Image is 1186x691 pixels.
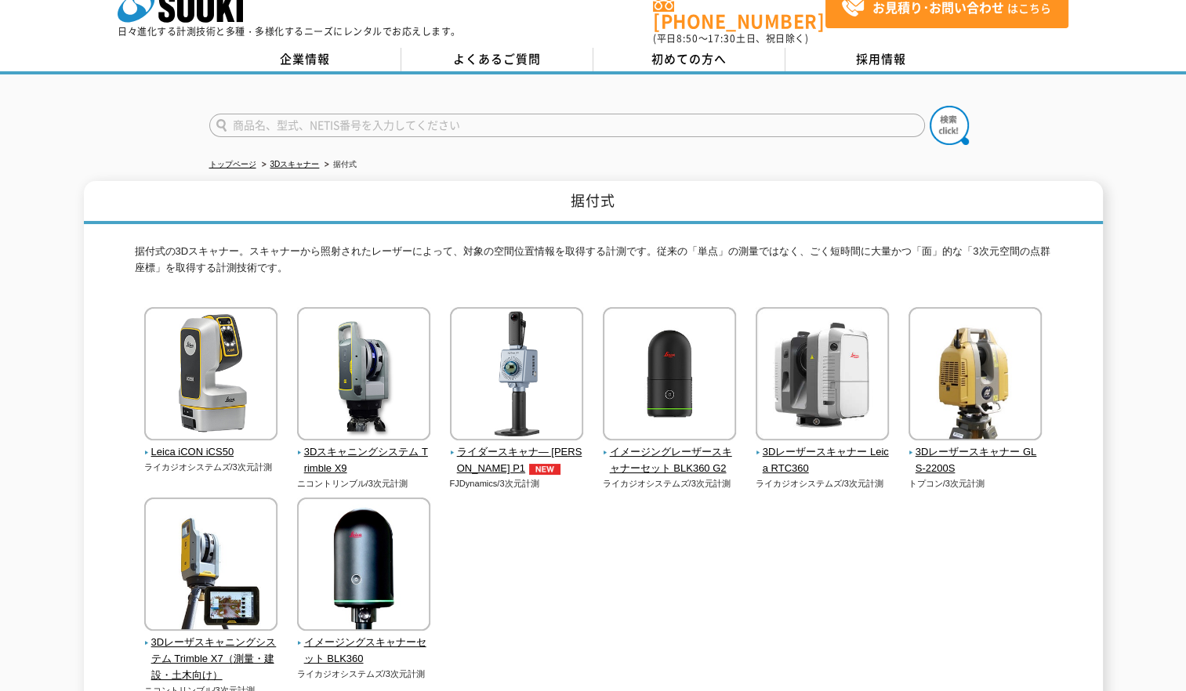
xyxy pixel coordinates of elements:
[297,444,431,477] span: 3Dスキャニングシステム Trimble X9
[297,497,430,635] img: イメージングスキャナーセット BLK360
[118,27,461,36] p: 日々進化する計測技術と多種・多様化するニーズにレンタルでお応えします。
[756,430,890,477] a: 3Dレーザースキャナー Leica RTC360
[209,114,925,137] input: 商品名、型式、NETIS番号を入力してください
[297,307,430,444] img: 3Dスキャニングシステム Trimble X9
[525,464,564,475] img: NEW
[676,31,698,45] span: 8:50
[603,430,737,477] a: イメージングレーザースキャナーセット BLK360 G2
[401,48,593,71] a: よくあるご質問
[909,307,1042,444] img: 3Dレーザースキャナー GLS-2200S
[785,48,977,71] a: 採用情報
[930,106,969,145] img: btn_search.png
[144,635,278,683] span: 3Dレーザスキャニングシステム Trimble X7（測量・建設・土木向け）
[593,48,785,71] a: 初めての方へ
[603,307,736,444] img: イメージングレーザースキャナーセット BLK360 G2
[603,444,737,477] span: イメージングレーザースキャナーセット BLK360 G2
[144,620,278,684] a: 3Dレーザスキャニングシステム Trimble X7（測量・建設・土木向け）
[653,31,808,45] span: (平日 ～ 土日、祝日除く)
[708,31,736,45] span: 17:30
[909,477,1043,490] p: トプコン/3次元計測
[209,160,256,168] a: トップページ
[909,430,1043,477] a: 3Dレーザースキャナー GLS-2200S
[144,497,277,635] img: 3Dレーザスキャニングシステム Trimble X7（測量・建設・土木向け）
[297,430,431,477] a: 3Dスキャニングシステム Trimble X9
[144,444,278,461] span: Leica iCON iCS50
[756,444,890,477] span: 3Dレーザースキャナー Leica RTC360
[297,667,431,681] p: ライカジオシステムズ/3次元計測
[297,477,431,490] p: ニコントリンブル/3次元計測
[321,157,357,173] li: 据付式
[135,244,1052,284] p: 据付式の3Dスキャナー。スキャナーから照射されたレーザーによって、対象の空間位置情報を取得する計測です。従来の「単点」の測量ではなく、ごく短時間に大量かつ「面」的な「3次元空間の点群座標」を取得...
[270,160,320,168] a: 3Dスキャナー
[651,50,727,67] span: 初めての方へ
[450,444,584,477] span: ライダースキャナ― [PERSON_NAME] P1
[603,477,737,490] p: ライカジオシステムズ/3次元計測
[756,307,889,444] img: 3Dレーザースキャナー Leica RTC360
[84,181,1103,224] h1: 据付式
[909,444,1043,477] span: 3Dレーザースキャナー GLS-2200S
[144,430,278,461] a: Leica iCON iCS50
[297,635,431,667] span: イメージングスキャナーセット BLK360
[144,307,277,444] img: Leica iCON iCS50
[297,620,431,667] a: イメージングスキャナーセット BLK360
[144,461,278,474] p: ライカジオシステムズ/3次元計測
[450,430,584,477] a: ライダースキャナ― [PERSON_NAME] P1NEW
[450,307,583,444] img: ライダースキャナ― FJD Trion P1
[450,477,584,490] p: FJDynamics/3次元計測
[209,48,401,71] a: 企業情報
[756,477,890,490] p: ライカジオシステムズ/3次元計測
